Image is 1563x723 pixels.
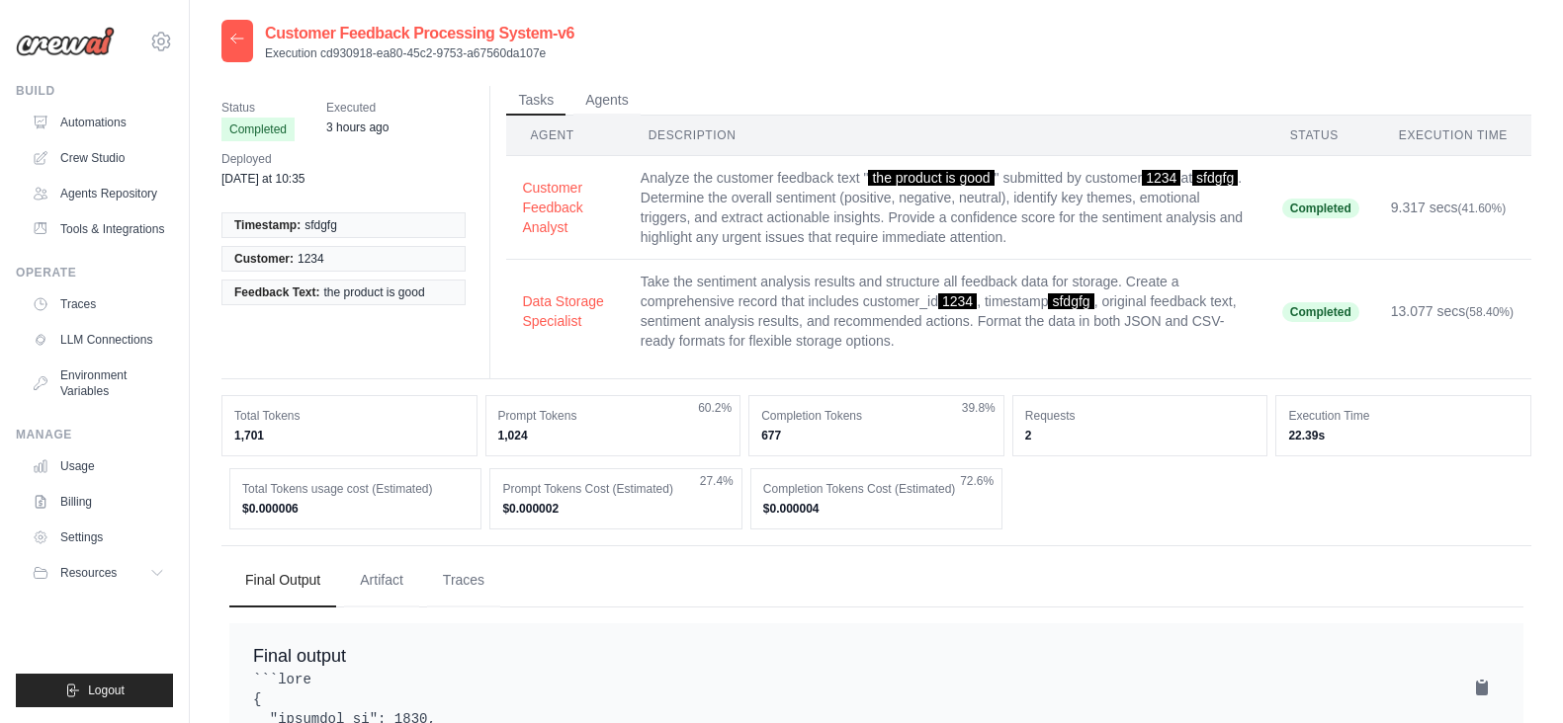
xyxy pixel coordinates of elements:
[24,324,173,356] a: LLM Connections
[1375,156,1531,260] td: 9.317 secs
[304,217,337,233] span: sfdgfg
[1266,116,1375,156] th: Status
[1282,199,1359,218] span: Completed
[522,178,608,237] button: Customer Feedback Analyst
[502,481,729,497] dt: Prompt Tokens Cost (Estimated)
[427,554,500,607] button: Traces
[625,116,1266,156] th: Description
[1142,170,1180,186] span: 1234
[265,45,574,61] p: Execution cd930918-ea80-45c2-9753-a67560da107e
[24,450,173,482] a: Usage
[1025,408,1256,424] dt: Requests
[323,284,424,300] span: the product is good
[221,118,295,141] span: Completed
[1464,628,1563,723] iframe: Chat Widget
[234,284,319,300] span: Feedback Text:
[298,251,324,267] span: 1234
[498,428,729,443] dd: 1,024
[24,486,173,518] a: Billing
[24,360,173,407] a: Environment Variables
[221,149,305,169] span: Deployed
[16,265,173,281] div: Operate
[763,501,990,517] dd: $0.000004
[498,408,729,424] dt: Prompt Tokens
[573,86,641,116] button: Agents
[16,674,173,707] button: Logout
[24,178,173,209] a: Agents Repository
[700,473,734,489] span: 27.4%
[1025,428,1256,443] dd: 2
[1192,170,1238,186] span: sfdgfg
[763,481,990,497] dt: Completion Tokens Cost (Estimated)
[698,400,732,416] span: 60.2%
[326,120,389,134] time: October 6, 2025 at 11:44 IST
[221,98,295,118] span: Status
[234,217,301,233] span: Timestamp:
[234,408,465,424] dt: Total Tokens
[960,473,994,489] span: 72.6%
[24,213,173,245] a: Tools & Integrations
[234,251,294,267] span: Customer:
[234,428,465,443] dd: 1,701
[229,554,336,607] button: Final Output
[522,291,608,331] button: Data Storage Specialist
[625,260,1266,363] td: Take the sentiment analysis results and structure all feedback data for storage. Create a compreh...
[24,557,173,589] button: Resources
[242,481,469,497] dt: Total Tokens usage cost (Estimated)
[938,293,977,309] span: 1234
[344,554,419,607] button: Artifact
[1375,116,1531,156] th: Execution Time
[16,27,115,56] img: Logo
[242,501,469,517] dd: $0.000006
[625,156,1266,260] td: Analyze the customer feedback text " " submitted by customer at . Determine the overall sentiment...
[1465,305,1514,319] span: (58.40%)
[24,142,173,174] a: Crew Studio
[24,288,173,320] a: Traces
[60,565,117,581] span: Resources
[265,22,574,45] h2: Customer Feedback Processing System-v6
[88,683,125,698] span: Logout
[1375,260,1531,363] td: 13.077 secs
[868,170,994,186] span: the product is good
[253,646,346,666] span: Final output
[506,116,624,156] th: Agent
[1288,408,1519,424] dt: Execution Time
[221,172,305,186] time: October 3, 2025 at 10:35 IST
[1288,428,1519,443] dd: 22.39s
[761,408,992,424] dt: Completion Tokens
[1048,293,1093,309] span: sfdgfg
[326,98,389,118] span: Executed
[502,501,729,517] dd: $0.000002
[761,428,992,443] dd: 677
[1282,302,1359,322] span: Completed
[24,522,173,553] a: Settings
[506,86,565,116] button: Tasks
[16,83,173,99] div: Build
[24,107,173,138] a: Automations
[962,400,996,416] span: 39.8%
[1458,201,1507,215] span: (41.60%)
[16,427,173,442] div: Manage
